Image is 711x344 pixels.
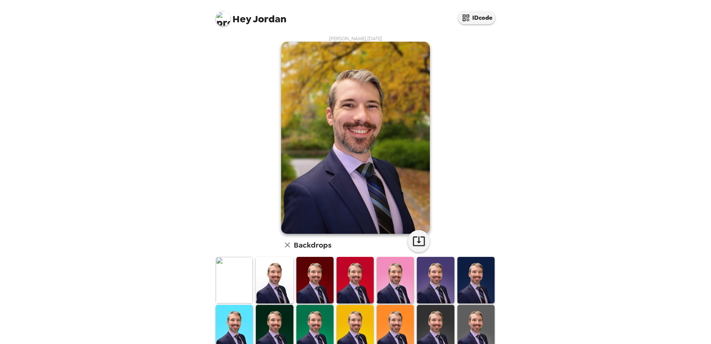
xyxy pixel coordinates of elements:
[216,11,231,26] img: profile pic
[281,42,430,234] img: user
[216,257,253,303] img: Original
[329,35,382,42] span: [PERSON_NAME] , [DATE]
[232,12,251,26] span: Hey
[294,239,331,251] h6: Backdrops
[458,11,495,24] button: IDcode
[216,7,286,24] span: Jordan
